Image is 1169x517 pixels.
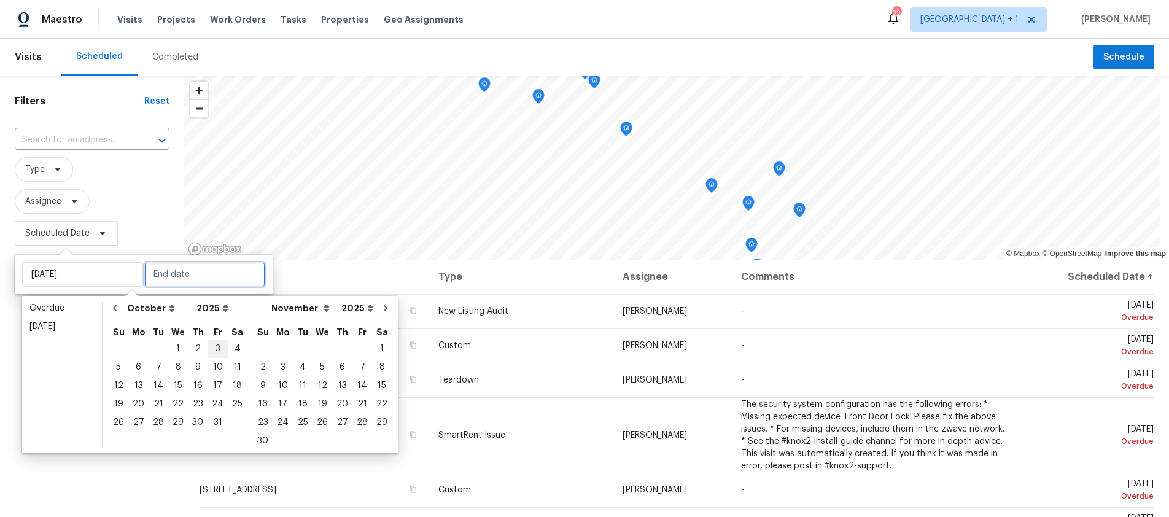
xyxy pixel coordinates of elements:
div: Sun Nov 30 2025 [253,432,273,450]
div: Tue Oct 07 2025 [149,358,168,376]
select: Month [268,299,338,317]
span: [PERSON_NAME] [623,341,687,350]
div: Tue Nov 04 2025 [293,358,313,376]
a: Improve this map [1105,249,1166,258]
div: 16 [253,395,273,413]
h1: Filters [15,95,144,107]
div: Wed Oct 29 2025 [168,413,188,432]
span: Assignee [25,195,61,208]
abbr: Saturday [376,328,388,336]
div: 16 [188,377,208,394]
abbr: Friday [214,328,222,336]
div: Tue Oct 28 2025 [149,413,168,432]
div: Fri Nov 14 2025 [352,376,372,395]
div: 27 [128,414,149,431]
div: [DATE] [29,321,95,333]
div: Sat Nov 08 2025 [372,358,392,376]
div: Fri Oct 10 2025 [208,358,228,376]
div: Thu Oct 23 2025 [188,395,208,413]
div: 26 [109,414,128,431]
span: [GEOGRAPHIC_DATA] + 1 [920,14,1019,26]
button: Copy Address [408,305,419,316]
div: Sat Oct 25 2025 [228,395,247,413]
div: Sun Oct 26 2025 [109,413,128,432]
span: [DATE] [1028,425,1154,448]
div: Map marker [620,122,632,141]
div: Thu Nov 13 2025 [332,376,352,395]
div: Sat Nov 01 2025 [372,340,392,358]
button: Copy Address [408,340,419,351]
span: Maestro [42,14,82,26]
div: 3 [208,340,228,357]
div: 17 [208,377,228,394]
div: Map marker [751,258,763,278]
div: Mon Oct 20 2025 [128,395,149,413]
div: Mon Oct 06 2025 [128,358,149,376]
div: Wed Oct 15 2025 [168,376,188,395]
abbr: Friday [358,328,367,336]
div: Fri Oct 17 2025 [208,376,228,395]
th: Comments [731,260,1018,294]
div: 2 [188,340,208,357]
div: 6 [128,359,149,376]
span: The security system configuration has the following errors: * Missing expected device 'Front Door... [741,400,1004,470]
div: Sat Nov 22 2025 [372,395,392,413]
div: 23 [188,395,208,413]
div: Tue Oct 14 2025 [149,376,168,395]
span: [PERSON_NAME] [1076,14,1151,26]
div: 18 [228,377,247,394]
span: Work Orders [210,14,266,26]
div: Fri Nov 28 2025 [352,413,372,432]
div: 5 [109,359,128,376]
div: Map marker [745,238,758,257]
div: Wed Nov 26 2025 [313,413,332,432]
div: Thu Oct 02 2025 [188,340,208,358]
div: Mon Oct 13 2025 [128,376,149,395]
div: Fri Nov 21 2025 [352,395,372,413]
div: 4 [293,359,313,376]
div: Reset [144,95,169,107]
div: 25 [228,395,247,413]
div: 7 [352,359,372,376]
div: 20 [128,395,149,413]
div: Wed Nov 12 2025 [313,376,332,395]
div: Sun Oct 05 2025 [109,358,128,376]
button: Zoom out [190,99,208,117]
div: 30 [253,432,273,449]
div: 22 [168,395,188,413]
abbr: Wednesday [316,328,329,336]
div: Fri Nov 07 2025 [352,358,372,376]
span: Schedule [1103,50,1144,65]
div: Sun Oct 12 2025 [109,376,128,395]
span: [PERSON_NAME] [623,486,687,494]
span: Zoom in [190,82,208,99]
div: 18 [293,395,313,413]
abbr: Monday [276,328,290,336]
span: - [741,341,744,350]
div: 29 [168,414,188,431]
div: Sun Oct 19 2025 [109,395,128,413]
div: 8 [168,359,188,376]
span: SmartRent Issue [438,431,505,440]
div: Sun Nov 23 2025 [253,413,273,432]
abbr: Sunday [257,328,269,336]
a: Mapbox homepage [188,242,242,256]
div: Mon Nov 17 2025 [273,395,293,413]
div: Fri Oct 24 2025 [208,395,228,413]
div: 12 [109,377,128,394]
div: 14 [149,377,168,394]
div: 9 [188,359,208,376]
span: - [741,376,744,384]
div: 17 [273,395,293,413]
span: [DATE] [1028,335,1154,358]
div: 28 [149,414,168,431]
span: Visits [15,44,42,71]
div: Mon Nov 10 2025 [273,376,293,395]
div: Sun Nov 09 2025 [253,376,273,395]
span: Projects [157,14,195,26]
div: 22 [892,7,901,20]
div: 21 [149,395,168,413]
div: 28 [352,414,372,431]
abbr: Tuesday [153,328,164,336]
